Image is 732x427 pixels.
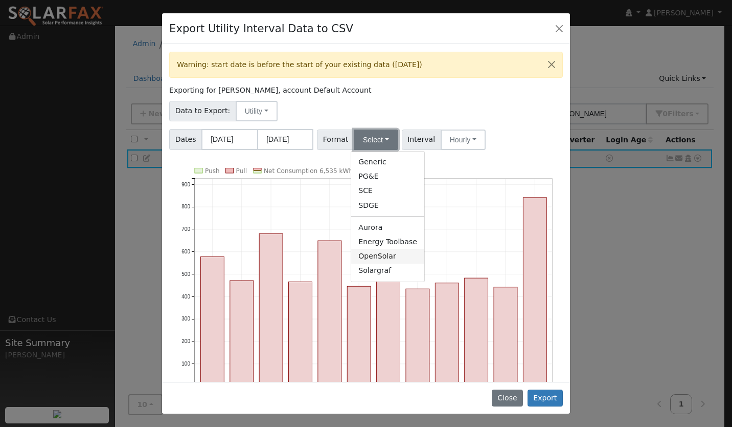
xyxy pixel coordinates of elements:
[169,85,371,96] label: Exporting for [PERSON_NAME], account Default Account
[351,184,424,198] a: SCE
[169,52,563,78] div: Warning: start date is before the start of your existing data ([DATE])
[351,249,424,263] a: OpenSolar
[441,130,486,150] button: Hourly
[236,167,247,175] text: Pull
[201,257,224,387] rect: onclick=""
[351,234,424,249] a: Energy Toolbase
[259,233,283,386] rect: onclick=""
[402,130,441,150] span: Interval
[351,198,424,212] a: SDGE
[169,101,236,121] span: Data to Export:
[181,338,190,344] text: 200
[181,182,190,187] text: 900
[264,167,353,175] text: Net Consumption 6,535 kWh
[181,361,190,367] text: 100
[552,21,566,35] button: Close
[230,281,254,387] rect: onclick=""
[181,226,190,232] text: 700
[465,278,488,386] rect: onclick=""
[289,282,312,387] rect: onclick=""
[523,198,547,387] rect: onclick=""
[181,249,190,254] text: 600
[181,294,190,300] text: 400
[236,101,278,121] button: Utility
[351,169,424,184] a: PG&E
[318,241,341,386] rect: onclick=""
[406,289,429,386] rect: onclick=""
[354,130,398,150] button: Select
[351,220,424,234] a: Aurora
[351,155,424,169] a: Generic
[541,52,562,77] button: Close
[351,264,424,278] a: Solargraf
[169,20,353,37] h4: Export Utility Interval Data to CSV
[492,390,523,407] button: Close
[181,316,190,322] text: 300
[435,283,459,387] rect: onclick=""
[181,204,190,209] text: 800
[377,256,400,387] rect: onclick=""
[347,286,371,386] rect: onclick=""
[528,390,563,407] button: Export
[181,271,190,277] text: 500
[205,167,220,175] text: Push
[317,130,354,150] span: Format
[169,129,202,150] span: Dates
[494,287,517,387] rect: onclick=""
